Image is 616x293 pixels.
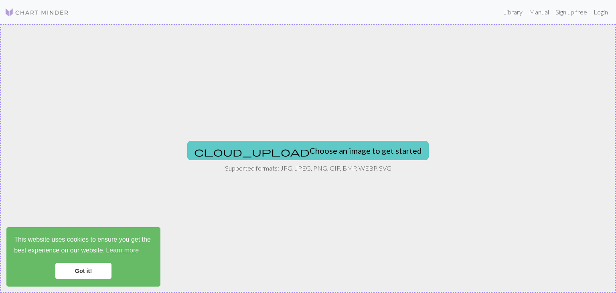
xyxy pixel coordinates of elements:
[55,263,111,279] a: dismiss cookie message
[590,4,611,20] a: Login
[6,227,160,287] div: cookieconsent
[14,235,153,256] span: This website uses cookies to ensure you get the best experience on our website.
[552,4,590,20] a: Sign up free
[526,4,552,20] a: Manual
[225,163,391,173] p: Supported formats: JPG, JPEG, PNG, GIF, BMP, WEBP, SVG
[187,141,429,160] button: Choose an image to get started
[5,8,69,17] img: Logo
[194,146,310,157] span: cloud_upload
[105,244,140,256] a: learn more about cookies
[500,4,526,20] a: Library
